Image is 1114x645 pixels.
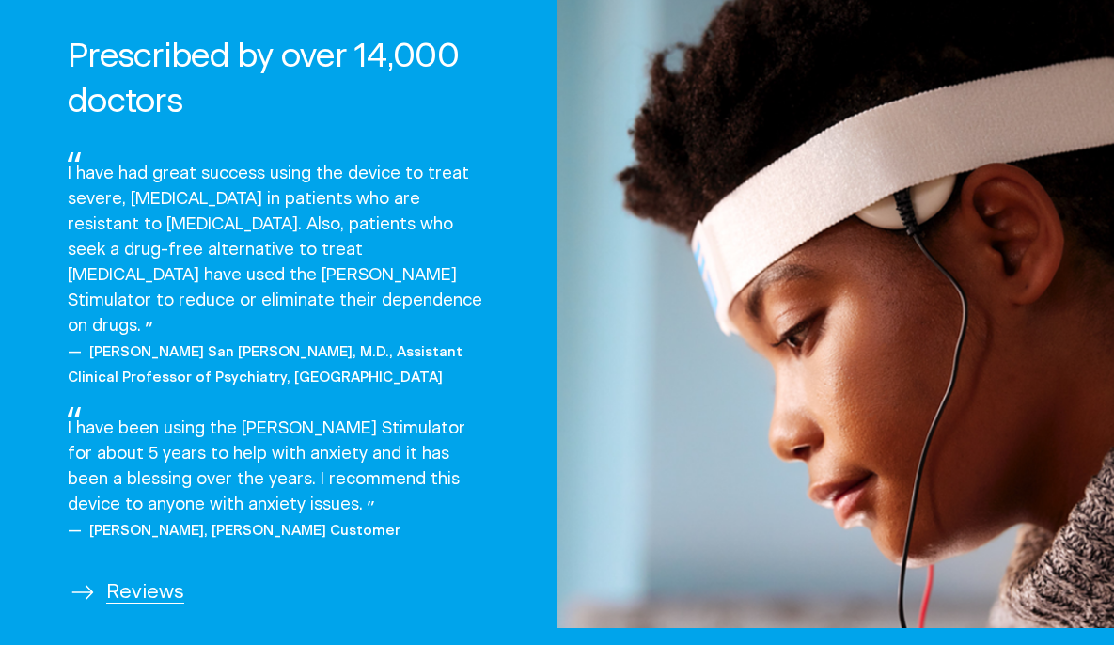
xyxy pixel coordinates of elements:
cite: — [PERSON_NAME] San [PERSON_NAME], M.D., Assistant Clinical Professor of Psychiatry, [GEOGRAPHIC_... [68,345,463,385]
h2: Prescribed by over 14,000 doctors [68,35,490,125]
span: I have been using the [PERSON_NAME] Stimulator for about 5 years to help with anxiety and it has ... [68,420,465,513]
cite: — [PERSON_NAME], [PERSON_NAME] Customer [68,524,400,538]
a: Reviews [68,577,184,607]
span: Reviews [106,577,184,607]
span: I have had great success using the device to treat severe, [MEDICAL_DATA] in patients who are res... [68,165,482,335]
